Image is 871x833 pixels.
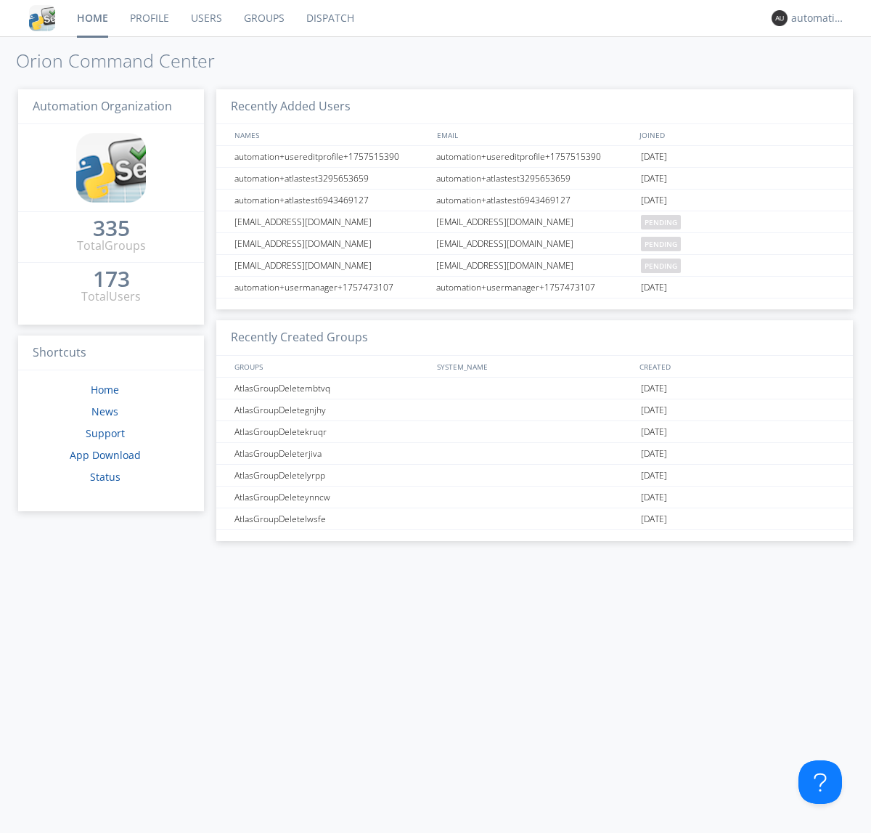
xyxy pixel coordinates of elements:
div: automation+atlastest3295653659 [231,168,432,189]
a: [EMAIL_ADDRESS][DOMAIN_NAME][EMAIL_ADDRESS][DOMAIN_NAME]pending [216,233,853,255]
div: GROUPS [231,356,430,377]
div: [EMAIL_ADDRESS][DOMAIN_NAME] [231,233,432,254]
a: News [91,405,118,418]
div: [EMAIL_ADDRESS][DOMAIN_NAME] [433,255,637,276]
div: automation+usermanager+1757473107 [433,277,637,298]
a: Home [91,383,119,397]
span: pending [641,259,681,273]
div: [EMAIL_ADDRESS][DOMAIN_NAME] [433,211,637,232]
span: Automation Organization [33,98,172,114]
a: AtlasGroupDeletegnjhy[DATE] [216,399,853,421]
span: [DATE] [641,168,667,190]
div: automation+usermanager+1757473107 [231,277,432,298]
div: AtlasGroupDeleteynncw [231,487,432,508]
iframe: Toggle Customer Support [798,760,842,804]
a: [EMAIL_ADDRESS][DOMAIN_NAME][EMAIL_ADDRESS][DOMAIN_NAME]pending [216,255,853,277]
a: AtlasGroupDeleteynncw[DATE] [216,487,853,508]
a: 335 [93,221,130,237]
div: [EMAIL_ADDRESS][DOMAIN_NAME] [433,233,637,254]
div: automation+atlas0033 [791,11,846,25]
a: AtlasGroupDeletelwsfe[DATE] [216,508,853,530]
h3: Shortcuts [18,336,204,371]
span: [DATE] [641,378,667,399]
span: [DATE] [641,443,667,465]
div: 335 [93,221,130,235]
div: automation+usereditprofile+1757515390 [231,146,432,167]
img: cddb5a64eb264b2086981ab96f4c1ba7 [76,133,146,203]
div: [EMAIL_ADDRESS][DOMAIN_NAME] [231,211,432,232]
div: AtlasGroupDeleterjiva [231,443,432,464]
a: Support [86,426,125,440]
div: CREATED [636,356,839,377]
h3: Recently Added Users [216,89,853,125]
div: AtlasGroupDeletelyrpp [231,465,432,486]
div: Total Groups [77,237,146,254]
div: automation+atlastest6943469127 [433,190,637,211]
div: automation+atlastest3295653659 [433,168,637,189]
a: AtlasGroupDeleterjiva[DATE] [216,443,853,465]
h3: Recently Created Groups [216,320,853,356]
span: [DATE] [641,399,667,421]
div: JOINED [636,124,839,145]
a: [EMAIL_ADDRESS][DOMAIN_NAME][EMAIL_ADDRESS][DOMAIN_NAME]pending [216,211,853,233]
div: EMAIL [433,124,636,145]
span: [DATE] [641,277,667,298]
a: automation+usermanager+1757473107automation+usermanager+1757473107[DATE] [216,277,853,298]
div: AtlasGroupDeletegnjhy [231,399,432,420]
div: AtlasGroupDeletembtvq [231,378,432,399]
div: automation+atlastest6943469127 [231,190,432,211]
span: [DATE] [641,465,667,487]
a: automation+atlastest6943469127automation+atlastest6943469127[DATE] [216,190,853,211]
span: pending [641,215,681,229]
a: AtlasGroupDeletekruqr[DATE] [216,421,853,443]
a: automation+usereditprofile+1757515390automation+usereditprofile+1757515390[DATE] [216,146,853,168]
div: AtlasGroupDeletelwsfe [231,508,432,529]
span: pending [641,237,681,251]
div: SYSTEM_NAME [433,356,636,377]
div: [EMAIL_ADDRESS][DOMAIN_NAME] [231,255,432,276]
a: AtlasGroupDeletembtvq[DATE] [216,378,853,399]
div: NAMES [231,124,430,145]
span: [DATE] [641,508,667,530]
img: 373638.png [772,10,788,26]
div: automation+usereditprofile+1757515390 [433,146,637,167]
a: 173 [93,272,130,288]
a: Status [90,470,120,484]
span: [DATE] [641,487,667,508]
a: automation+atlastest3295653659automation+atlastest3295653659[DATE] [216,168,853,190]
img: cddb5a64eb264b2086981ab96f4c1ba7 [29,5,55,31]
div: AtlasGroupDeletekruqr [231,421,432,442]
span: [DATE] [641,421,667,443]
a: AtlasGroupDeletelyrpp[DATE] [216,465,853,487]
span: [DATE] [641,190,667,211]
a: App Download [70,448,141,462]
div: Total Users [81,288,141,305]
span: [DATE] [641,146,667,168]
div: 173 [93,272,130,286]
